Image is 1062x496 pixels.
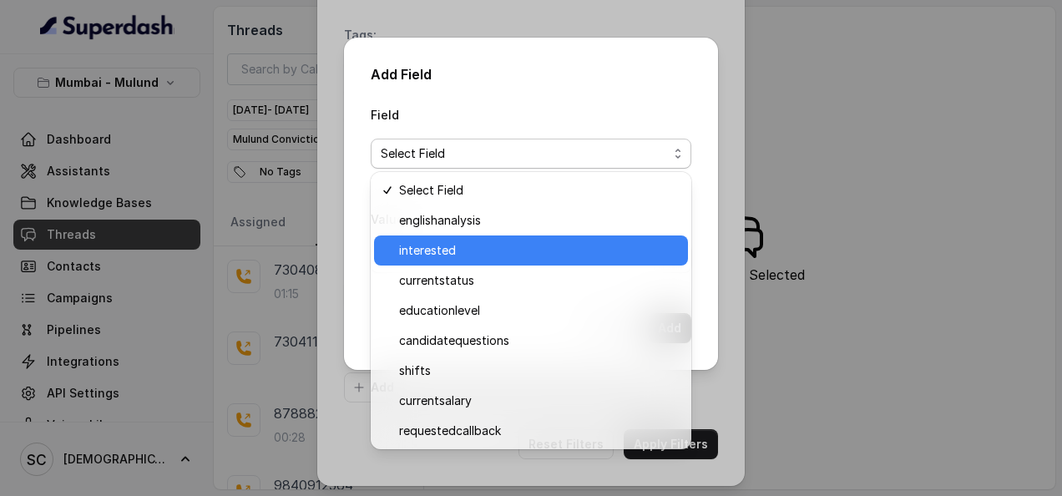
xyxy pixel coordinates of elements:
[399,210,678,230] span: englishanalysis
[399,271,678,291] span: currentstatus
[399,240,678,261] span: interested
[399,301,678,321] span: educationlevel
[399,331,678,351] span: candidatequestions
[371,172,691,449] div: Select Field
[399,361,678,381] span: shifts
[399,421,678,441] span: requestedcallback
[371,139,691,169] button: Select Field
[381,144,668,164] span: Select Field
[399,180,678,200] span: Select Field
[399,391,678,411] span: currentsalary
